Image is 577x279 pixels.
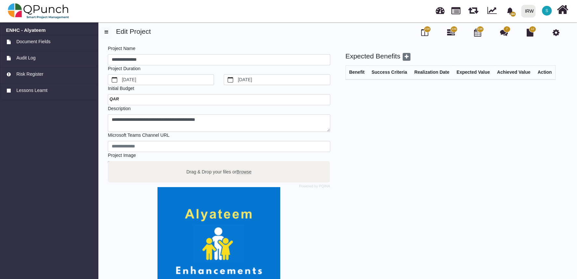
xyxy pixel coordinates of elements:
span: Browse [236,169,252,174]
label: Project Duration [108,65,140,72]
span: 7 [506,27,508,32]
div: Achieved Value [497,69,531,76]
span: 44 [510,12,516,17]
span: Document Fields [16,38,50,45]
div: IRW [525,6,534,17]
span: Releases [468,3,478,14]
h4: Expected Benefits [345,52,556,61]
span: Add benefits [403,53,411,61]
span: 238 [425,27,430,32]
span: S [546,9,548,13]
svg: calendar [228,77,233,83]
h4: Edit Project [101,27,572,35]
a: 239 [447,31,455,36]
i: Calendar [474,29,481,36]
svg: calendar [112,77,118,83]
span: Dashboard [436,4,445,14]
div: Notification [504,5,516,17]
i: Board [421,29,428,36]
label: Drag & Drop your files or [184,166,254,177]
a: bell fill44 [503,0,519,21]
a: S [538,0,556,21]
div: Expected Value [457,69,490,76]
label: Initial Budget [108,85,134,92]
label: [DATE] [121,75,214,85]
span: Lessons Learnt [16,87,47,94]
img: qpunch-sp.fa6292f.png [8,1,69,21]
span: 238 [478,27,483,32]
span: Audit Log [16,55,35,61]
a: ENHC - Alyateem [6,27,92,33]
div: Dynamic Report [484,0,503,22]
span: Shafee.jan [542,6,552,16]
a: Powered by PQINA [299,185,330,188]
button: calendar [224,75,237,85]
span: Projects [451,4,460,14]
button: calendar [108,75,121,85]
i: Punch Discussion [500,29,508,36]
label: Description [108,105,131,112]
div: Success Criteria [371,69,408,76]
i: Gantt [447,29,455,36]
div: Action [537,69,552,76]
label: Microsoft Teams Channel URL [108,132,169,139]
span: 239 [452,27,457,32]
a: IRW [518,0,538,22]
div: Realization Date [414,69,450,76]
div: Benefit [349,69,365,76]
svg: bell fill [507,7,513,14]
i: Document Library [527,29,533,36]
label: Project Image [108,152,136,159]
label: Project Name [108,45,135,52]
span: Risk Register [16,71,43,78]
label: [DATE] [237,75,330,85]
i: Home [557,4,568,16]
span: 12 [531,27,534,32]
